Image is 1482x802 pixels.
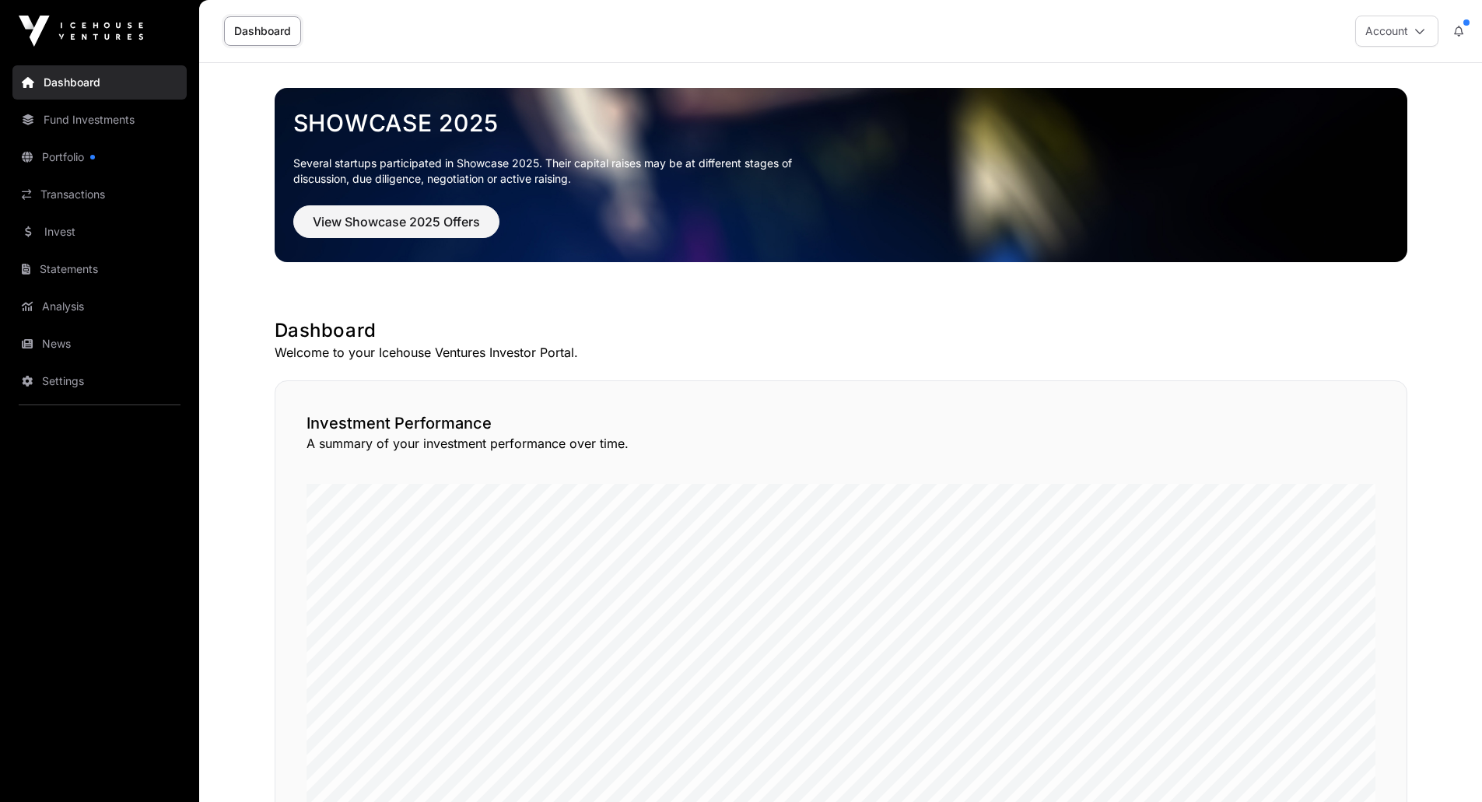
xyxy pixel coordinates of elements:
a: Dashboard [224,16,301,46]
a: News [12,327,187,361]
p: A summary of your investment performance over time. [307,434,1375,453]
button: Account [1355,16,1438,47]
a: Invest [12,215,187,249]
button: View Showcase 2025 Offers [293,205,499,238]
p: Several startups participated in Showcase 2025. Their capital raises may be at different stages o... [293,156,816,187]
a: Statements [12,252,187,286]
a: Settings [12,364,187,398]
a: Analysis [12,289,187,324]
a: Dashboard [12,65,187,100]
a: Transactions [12,177,187,212]
span: View Showcase 2025 Offers [313,212,480,231]
a: View Showcase 2025 Offers [293,221,499,236]
p: Welcome to your Icehouse Ventures Investor Portal. [275,343,1407,362]
img: Icehouse Ventures Logo [19,16,143,47]
h1: Dashboard [275,318,1407,343]
h2: Investment Performance [307,412,1375,434]
img: Showcase 2025 [275,88,1407,262]
iframe: Chat Widget [1404,727,1482,802]
a: Portfolio [12,140,187,174]
a: Showcase 2025 [293,109,1389,137]
a: Fund Investments [12,103,187,137]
